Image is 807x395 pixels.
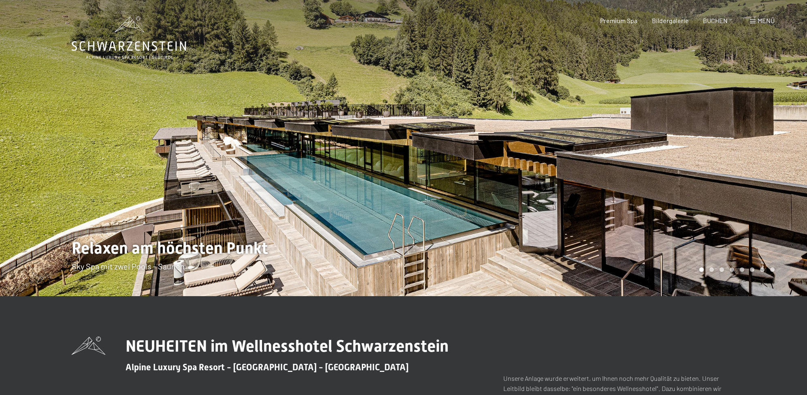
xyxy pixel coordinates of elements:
[703,17,728,24] a: BUCHEN
[730,267,734,272] div: Carousel Page 4
[750,267,754,272] div: Carousel Page 6
[652,17,689,24] a: Bildergalerie
[740,267,744,272] div: Carousel Page 5
[709,267,714,272] div: Carousel Page 2
[760,267,764,272] div: Carousel Page 7
[126,362,409,372] span: Alpine Luxury Spa Resort - [GEOGRAPHIC_DATA] - [GEOGRAPHIC_DATA]
[696,267,775,272] div: Carousel Pagination
[126,337,449,356] span: NEUHEITEN im Wellnesshotel Schwarzenstein
[770,267,775,272] div: Carousel Page 8
[600,17,637,24] a: Premium Spa
[699,267,704,272] div: Carousel Page 1 (Current Slide)
[720,267,724,272] div: Carousel Page 3
[758,17,775,24] span: Menü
